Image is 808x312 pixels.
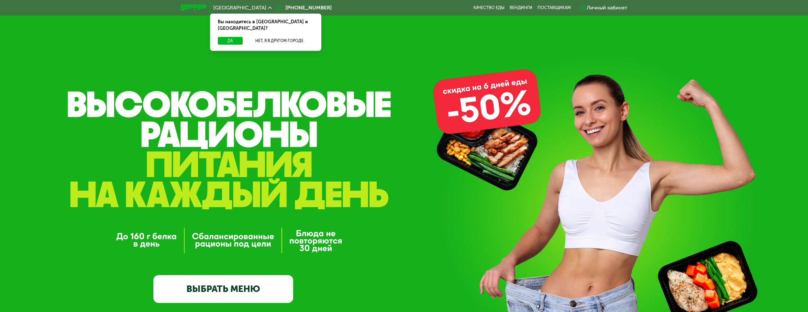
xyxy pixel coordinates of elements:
[473,5,504,10] a: Качество еды
[537,5,571,10] div: поставщикам
[153,275,293,303] a: ВЫБРАТЬ МЕНЮ
[218,37,243,45] button: Да
[210,14,321,37] div: Вы находитесь в [GEOGRAPHIC_DATA] и [GEOGRAPHIC_DATA]?
[245,37,314,45] button: Нет, я в другом городе
[213,5,266,10] span: [GEOGRAPHIC_DATA]
[587,4,627,12] div: Личный кабинет
[275,4,332,12] a: [PHONE_NUMBER]
[510,5,532,10] a: Вендинги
